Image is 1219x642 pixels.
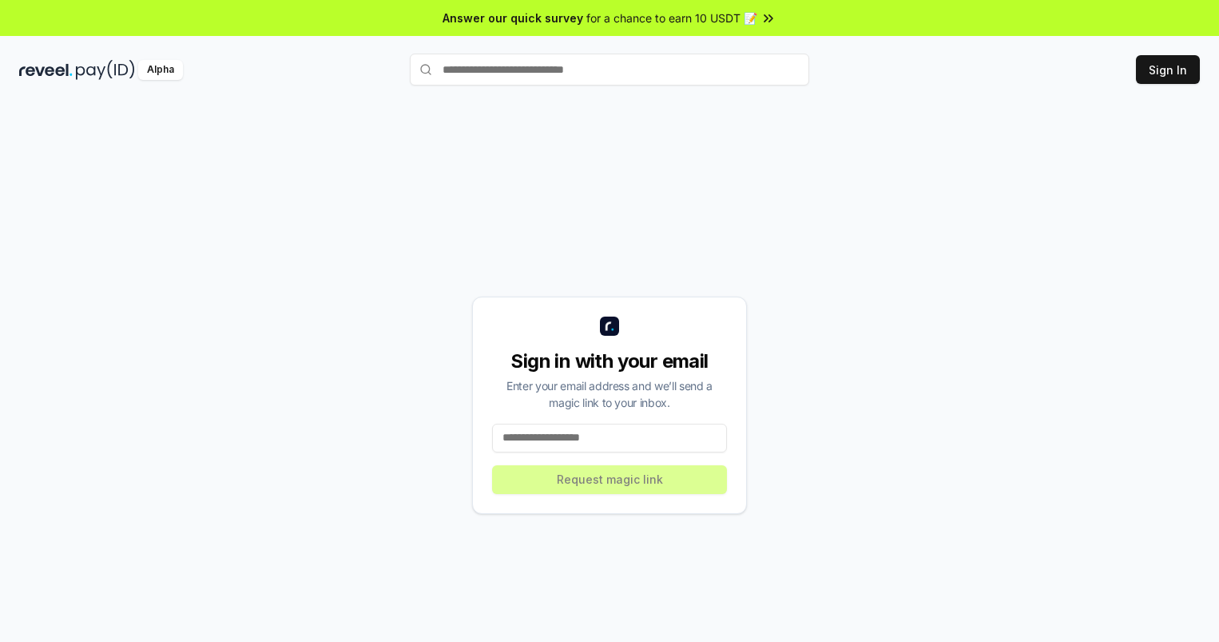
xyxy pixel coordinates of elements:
img: reveel_dark [19,60,73,80]
button: Sign In [1136,55,1200,84]
img: pay_id [76,60,135,80]
div: Sign in with your email [492,349,727,374]
span: for a chance to earn 10 USDT 📝 [586,10,757,26]
img: logo_small [600,317,619,336]
span: Answer our quick survey [443,10,583,26]
div: Enter your email address and we’ll send a magic link to your inbox. [492,377,727,411]
div: Alpha [138,60,183,80]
